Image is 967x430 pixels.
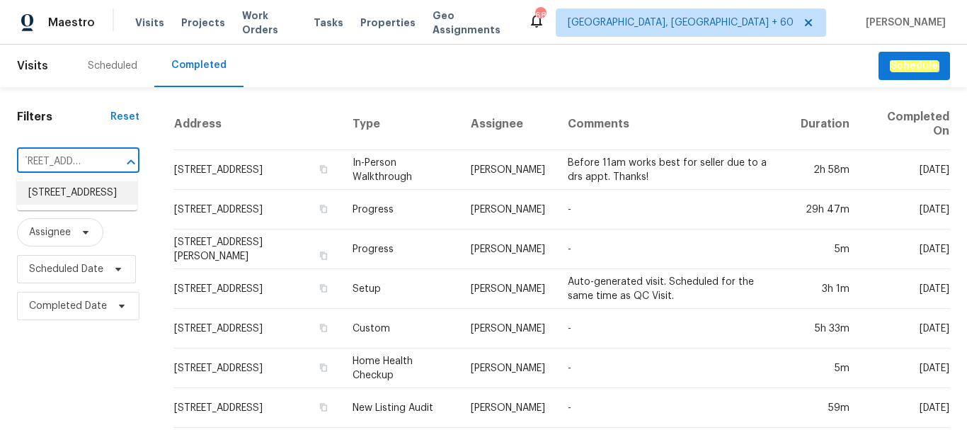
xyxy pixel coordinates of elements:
[861,230,950,269] td: [DATE]
[48,16,95,30] span: Maestro
[341,98,459,150] th: Type
[29,225,71,239] span: Assignee
[29,299,107,313] span: Completed Date
[181,16,225,30] span: Projects
[135,16,164,30] span: Visits
[17,50,48,81] span: Visits
[314,18,343,28] span: Tasks
[459,388,556,428] td: [PERSON_NAME]
[433,9,511,37] span: Geo Assignments
[861,309,950,349] td: [DATE]
[535,9,545,23] div: 683
[341,349,459,388] td: Home Health Checkup
[789,309,861,349] td: 5h 33m
[556,309,789,349] td: -
[317,322,330,334] button: Copy Address
[890,60,939,72] em: Schedule
[459,230,556,269] td: [PERSON_NAME]
[556,98,789,150] th: Comments
[341,150,459,190] td: In-Person Walkthrough
[29,262,103,276] span: Scheduled Date
[317,282,330,295] button: Copy Address
[173,349,341,388] td: [STREET_ADDRESS]
[861,388,950,428] td: [DATE]
[360,16,416,30] span: Properties
[17,181,137,205] li: [STREET_ADDRESS]
[789,269,861,309] td: 3h 1m
[556,269,789,309] td: Auto-generated visit. Scheduled for the same time as QC Visit.
[341,230,459,269] td: Progress
[556,190,789,230] td: -
[861,349,950,388] td: [DATE]
[173,388,341,428] td: [STREET_ADDRESS]
[173,150,341,190] td: [STREET_ADDRESS]
[789,388,861,428] td: 59m
[341,269,459,309] td: Setup
[317,361,330,374] button: Copy Address
[789,150,861,190] td: 2h 58m
[861,150,950,190] td: [DATE]
[459,190,556,230] td: [PERSON_NAME]
[459,349,556,388] td: [PERSON_NAME]
[861,190,950,230] td: [DATE]
[317,401,330,414] button: Copy Address
[173,269,341,309] td: [STREET_ADDRESS]
[17,151,100,173] input: Search for an address...
[88,59,137,73] div: Scheduled
[556,388,789,428] td: -
[789,230,861,269] td: 5m
[171,58,227,72] div: Completed
[459,269,556,309] td: [PERSON_NAME]
[459,150,556,190] td: [PERSON_NAME]
[879,52,950,81] button: Schedule
[341,190,459,230] td: Progress
[121,152,141,172] button: Close
[556,349,789,388] td: -
[173,98,341,150] th: Address
[556,150,789,190] td: Before 11am works best for seller due to a drs appt. Thanks!
[173,190,341,230] td: [STREET_ADDRESS]
[860,16,946,30] span: [PERSON_NAME]
[789,349,861,388] td: 5m
[861,98,950,150] th: Completed On
[789,190,861,230] td: 29h 47m
[242,9,297,37] span: Work Orders
[173,309,341,349] td: [STREET_ADDRESS]
[317,163,330,176] button: Copy Address
[568,16,794,30] span: [GEOGRAPHIC_DATA], [GEOGRAPHIC_DATA] + 60
[341,388,459,428] td: New Listing Audit
[789,98,861,150] th: Duration
[341,309,459,349] td: Custom
[173,230,341,269] td: [STREET_ADDRESS][PERSON_NAME]
[110,110,139,124] div: Reset
[17,110,110,124] h1: Filters
[317,203,330,215] button: Copy Address
[459,98,556,150] th: Assignee
[556,230,789,269] td: -
[459,309,556,349] td: [PERSON_NAME]
[317,249,330,262] button: Copy Address
[861,269,950,309] td: [DATE]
